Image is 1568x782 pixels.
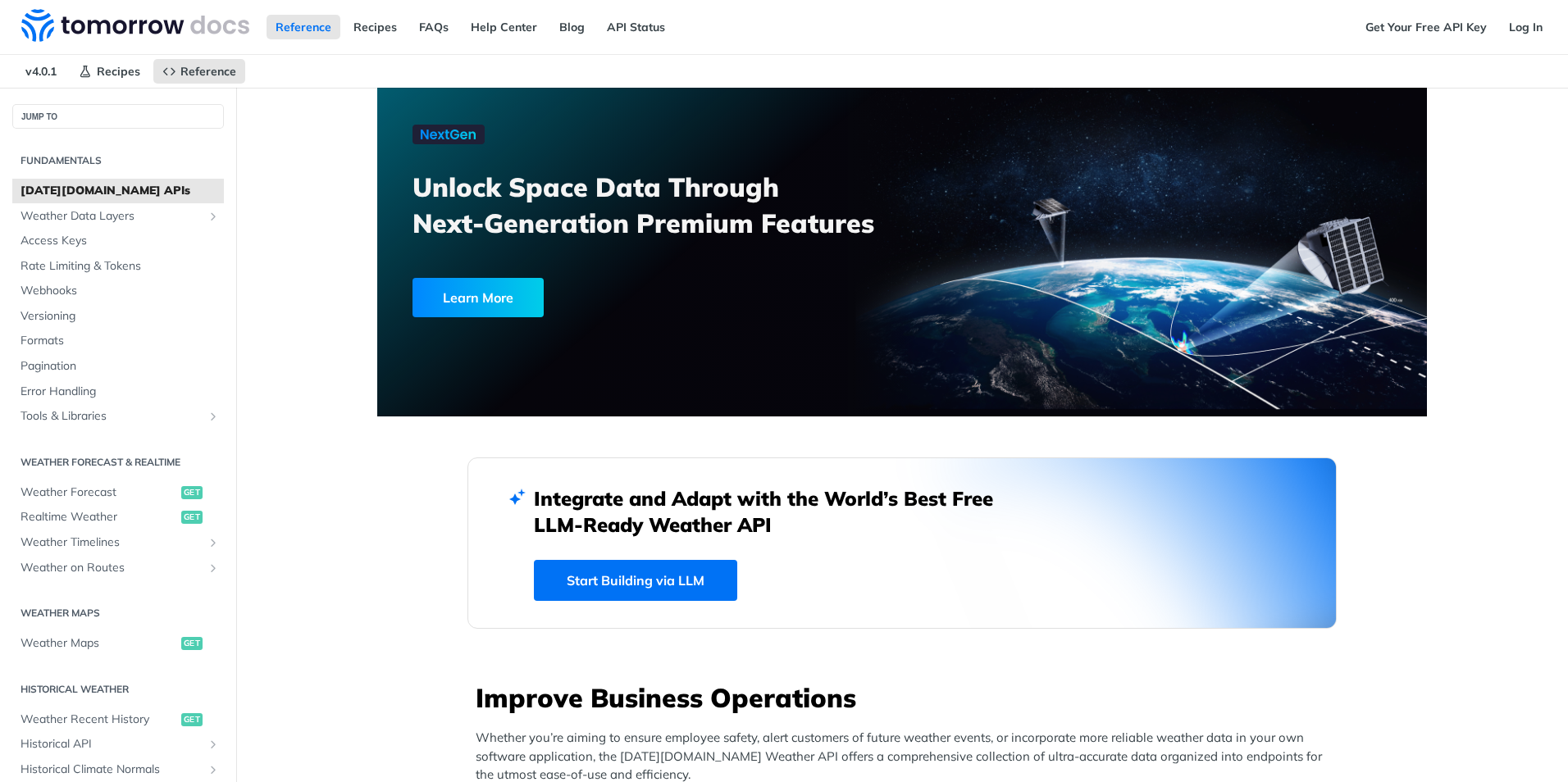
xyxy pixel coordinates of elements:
a: Learn More [413,278,818,317]
span: get [181,637,203,650]
a: Weather Forecastget [12,480,224,505]
a: Error Handling [12,380,224,404]
img: NextGen [413,125,485,144]
div: Learn More [413,278,544,317]
a: Formats [12,329,224,353]
h2: Integrate and Adapt with the World’s Best Free LLM-Ready Weather API [534,485,1018,538]
button: Show subpages for Tools & Libraries [207,410,220,423]
span: Weather Maps [21,635,177,652]
span: Formats [21,333,220,349]
h3: Unlock Space Data Through Next-Generation Premium Features [413,169,920,241]
a: Realtime Weatherget [12,505,224,530]
a: Recipes [344,15,406,39]
a: Recipes [70,59,149,84]
button: Show subpages for Historical API [207,738,220,751]
a: Weather TimelinesShow subpages for Weather Timelines [12,530,224,555]
a: Webhooks [12,279,224,303]
img: Tomorrow.io Weather API Docs [21,9,249,42]
a: Weather on RoutesShow subpages for Weather on Routes [12,556,224,580]
span: get [181,511,203,524]
a: Access Keys [12,229,224,253]
h2: Weather Maps [12,606,224,621]
h3: Improve Business Operations [476,680,1337,716]
a: Start Building via LLM [534,560,737,601]
span: Reference [180,64,236,79]
span: get [181,486,203,499]
span: Weather Forecast [21,484,177,501]
a: Tools & LibrariesShow subpages for Tools & Libraries [12,404,224,429]
span: v4.0.1 [16,59,66,84]
a: Historical APIShow subpages for Historical API [12,732,224,757]
span: Tools & Libraries [21,408,203,425]
span: Versioning [21,308,220,325]
span: Realtime Weather [21,509,177,525]
button: Show subpages for Weather Timelines [207,536,220,549]
span: Weather on Routes [21,560,203,576]
span: [DATE][DOMAIN_NAME] APIs [21,183,220,199]
a: Weather Data LayersShow subpages for Weather Data Layers [12,204,224,229]
a: FAQs [410,15,458,39]
span: Recipes [97,64,140,79]
span: Weather Data Layers [21,208,203,225]
a: Versioning [12,304,224,329]
a: Log In [1500,15,1552,39]
button: Show subpages for Weather Data Layers [207,210,220,223]
a: Get Your Free API Key [1356,15,1496,39]
span: Error Handling [21,384,220,400]
h2: Fundamentals [12,153,224,168]
span: Weather Timelines [21,534,203,551]
span: Webhooks [21,283,220,299]
button: Show subpages for Weather on Routes [207,561,220,575]
a: Weather Mapsget [12,631,224,656]
span: Historical API [21,736,203,752]
h2: Weather Forecast & realtime [12,455,224,470]
span: Weather Recent History [21,712,177,728]
a: [DATE][DOMAIN_NAME] APIs [12,179,224,203]
span: Rate Limiting & Tokens [21,258,220,275]
h2: Historical Weather [12,682,224,697]
span: Access Keys [21,233,220,249]
a: Weather Recent Historyget [12,707,224,732]
a: Reference [267,15,340,39]
span: Pagination [21,358,220,375]
a: Rate Limiting & Tokens [12,254,224,279]
span: Historical Climate Normals [21,762,203,778]
a: Help Center [462,15,546,39]
a: Blog [550,15,594,39]
button: Show subpages for Historical Climate Normals [207,763,220,776]
a: API Status [598,15,674,39]
a: Historical Climate NormalsShow subpages for Historical Climate Normals [12,757,224,782]
a: Pagination [12,354,224,379]
button: JUMP TO [12,104,224,129]
span: get [181,713,203,726]
a: Reference [153,59,245,84]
